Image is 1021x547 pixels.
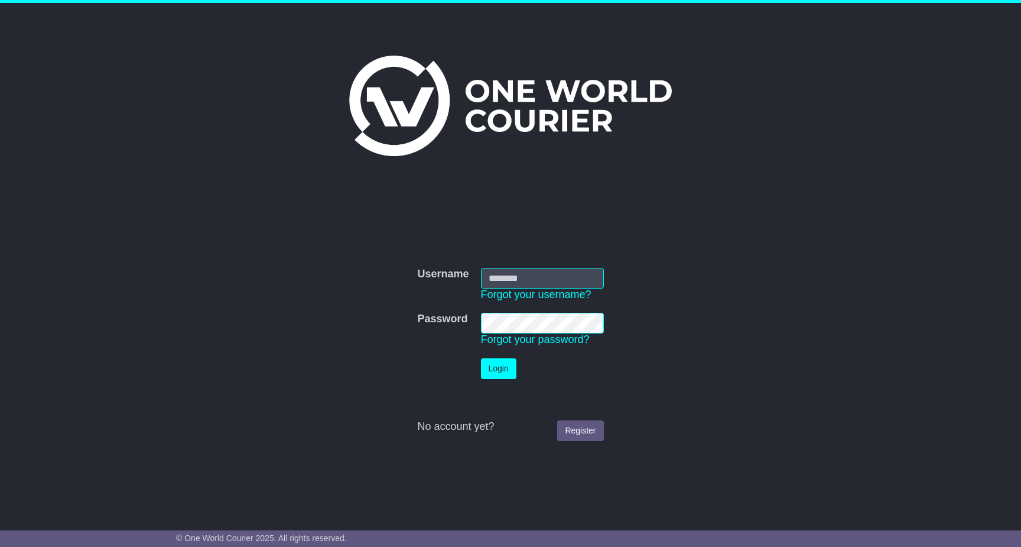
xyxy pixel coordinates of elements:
[417,268,469,281] label: Username
[349,56,672,156] img: One World
[481,334,590,345] a: Forgot your password?
[176,533,347,543] span: © One World Courier 2025. All rights reserved.
[557,420,603,441] a: Register
[417,420,603,433] div: No account yet?
[481,358,516,379] button: Login
[417,313,467,326] label: Password
[481,289,591,300] a: Forgot your username?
